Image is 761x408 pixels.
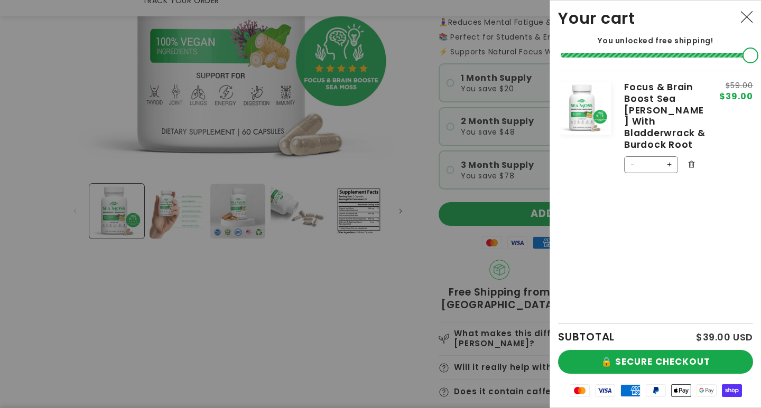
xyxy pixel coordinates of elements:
[719,92,753,101] span: $39.00
[558,8,635,28] h2: Your cart
[696,333,753,342] p: $39.00 USD
[683,156,699,172] button: Remove Focus & Brain Boost Sea Moss With Bladderwrack & Burdock Root
[735,6,758,29] button: Close
[642,156,661,173] input: Quantity for Focus &amp; Brain Boost Sea Moss With Bladderwrack &amp; Burdock Root
[624,82,706,150] a: Focus & Brain Boost Sea [PERSON_NAME] With Bladderwrack & Burdock Root
[558,331,615,342] h2: SUBTOTAL
[558,36,753,45] p: You unlocked free shipping!
[719,82,753,89] s: $59.00
[558,350,753,374] button: 🔒 SECURE CHECKOUT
